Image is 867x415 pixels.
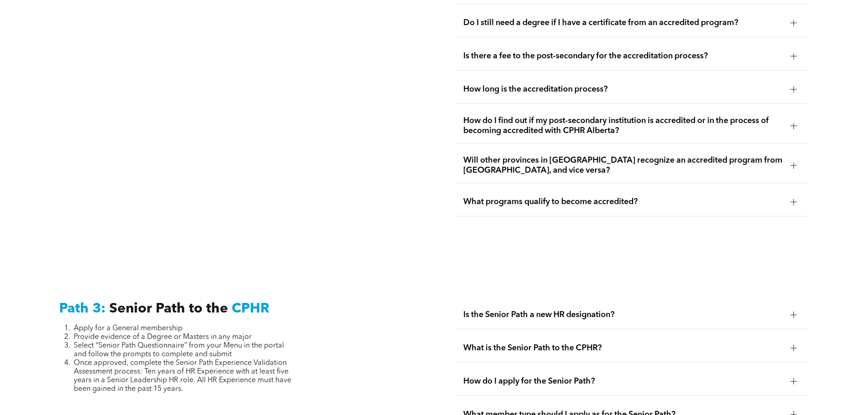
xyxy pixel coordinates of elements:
[232,302,269,316] span: CPHR
[463,310,783,320] span: Is the Senior Path a new HR designation?
[59,302,106,316] span: Path 3:
[463,51,783,61] span: Is there a fee to the post-secondary for the accreditation process?
[74,333,252,341] span: Provide evidence of a Degree or Masters in any major
[463,343,783,353] span: What is the Senior Path to the CPHR?
[74,325,183,332] span: Apply for a General membership
[74,359,291,393] span: Once approved, complete the Senior Path Experience Validation Assessment process: Ten years of HR...
[109,302,228,316] span: Senior Path to the
[463,197,783,207] span: What programs qualify to become accredited?
[463,376,783,386] span: How do I apply for the Senior Path?
[463,155,783,175] span: Will other provinces in [GEOGRAPHIC_DATA] recognize an accredited program from [GEOGRAPHIC_DATA],...
[74,342,284,358] span: Select “Senior Path Questionnaire” from your Menu in the portal and follow the prompts to complet...
[463,84,783,94] span: How long is the accreditation process?
[463,116,783,136] span: How do I find out if my post-secondary institution is accredited or in the process of becoming ac...
[463,18,783,28] span: Do I still need a degree if I have a certificate from an accredited program?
